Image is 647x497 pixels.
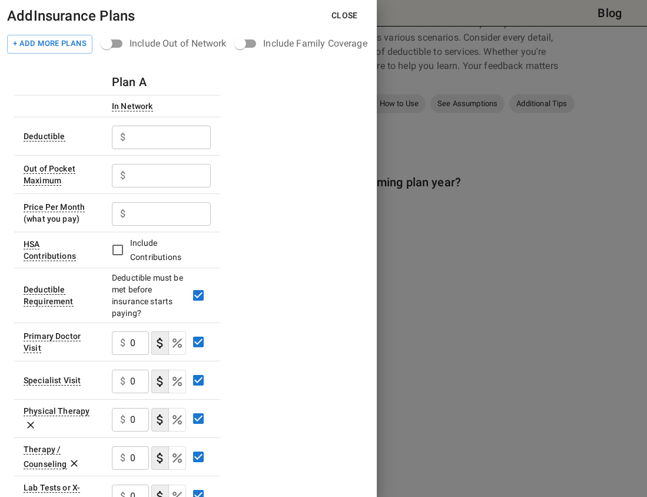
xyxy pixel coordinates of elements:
[24,202,85,212] div: Sometimes called 'plan cost'. The portion of the plan premium that comes out of your wallet each ...
[120,374,125,389] p: $
[170,336,184,350] svg: Select if this service charges coinsurance, a percentage of the medical expense that you pay to y...
[153,451,167,465] svg: Select if this service charges a copay (or copayment), a set dollar amount (e.g. $30) you pay to ...
[322,5,367,27] button: Close
[151,370,169,393] button: copayment
[112,73,147,91] h6: Plan A
[170,451,184,465] svg: Select if this service charges coinsurance, a percentage of the medical expense that you pay to y...
[24,239,76,261] div: Leave the checkbox empty if you don't what an HSA (Health Savings Account) is. If the insurance p...
[120,336,125,350] p: $
[130,37,226,51] div: Include Out of Network
[7,5,135,27] h6: Add Insurance Plans
[151,408,186,432] div: cost type
[151,446,169,470] button: copayment
[14,193,102,232] td: (what you pay)
[120,169,125,183] p: $
[112,101,153,111] div: Costs for services from providers who've agreed on prices with your insurance plan. There are oft...
[153,413,167,427] svg: Select if this service charges a copay (or copayment), a set dollar amount (e.g. $30) you pay to ...
[168,408,186,432] button: coinsurance
[7,35,92,54] button: Add Plan to Comparison
[151,408,169,432] button: copayment
[24,164,75,186] div: Sometimes called 'Out of Pocket Limit' or 'Annual Limit'. This is the maximum amount of money tha...
[120,451,125,465] p: $
[170,413,184,427] svg: Select if this service charges coinsurance, a percentage of the medical expense that you pay to y...
[24,376,81,386] div: Sometimes called 'Specialist' or 'Specialist Office Visit'. This is a visit to a doctor with a sp...
[153,374,167,389] svg: Select if this service charges a copay (or copayment), a set dollar amount (e.g. $30) you pay to ...
[120,207,125,221] p: $
[235,32,376,55] div: position
[151,370,186,393] div: cost type
[168,331,186,355] button: coinsurance
[24,331,81,353] div: Visit to your primary doctor for general care (also known as a Primary Care Provider, Primary Car...
[120,413,125,427] p: $
[24,131,65,141] div: Amount of money you must individually pay from your pocket before the health plan starts to pay. ...
[151,331,169,355] button: copayment
[263,37,367,51] div: Include Family Coverage
[168,446,186,470] button: coinsurance
[120,130,125,144] p: $
[112,272,186,319] div: Deductible must be met before insurance starts paying?
[130,238,181,262] span: Include Contributions
[153,336,167,350] svg: Select if this service charges a copay (or copayment), a set dollar amount (e.g. $30) you pay to ...
[102,32,235,55] div: position
[168,370,186,393] button: coinsurance
[24,445,67,469] div: A behavioral health therapy session.
[170,374,184,389] svg: Select if this service charges coinsurance, a percentage of the medical expense that you pay to y...
[151,331,186,355] div: cost type
[151,446,186,470] div: cost type
[24,285,74,307] div: This option will be 'Yes' for most plans. If your plan details say something to the effect of 'de...
[24,406,89,416] div: Physical Therapy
